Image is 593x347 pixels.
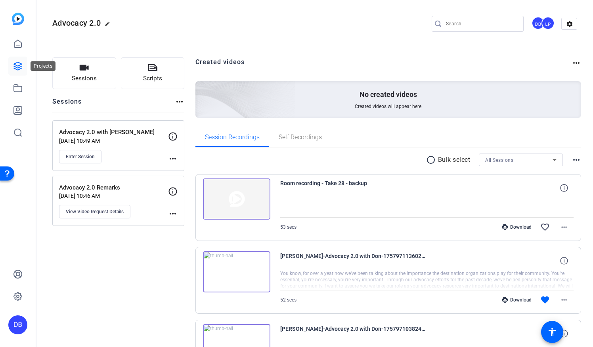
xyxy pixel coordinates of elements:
p: No created videos [360,90,417,99]
mat-icon: more_horiz [168,209,178,218]
mat-icon: accessibility [547,327,557,337]
ngx-avatar: Lauren Pace [541,17,555,30]
div: DB [8,315,27,334]
p: Advocacy 2.0 Remarks [59,183,168,192]
span: [PERSON_NAME]-Advocacy 2.0 with Don-1757971136021-webcam [280,251,427,270]
mat-icon: more_horiz [168,154,178,163]
button: Enter Session [59,150,101,163]
span: Sessions [72,74,97,83]
mat-icon: edit [105,21,114,30]
p: Bulk select [438,155,471,165]
button: Scripts [121,57,185,89]
div: LP [541,17,555,30]
mat-icon: more_horiz [559,222,569,232]
mat-icon: favorite [540,295,550,305]
span: Scripts [143,74,162,83]
span: Self Recordings [279,134,322,140]
ngx-avatar: David Breisch [532,17,545,30]
div: DB [532,17,545,30]
span: 53 secs [280,224,296,230]
img: thumb-nail [203,178,270,220]
mat-icon: more_horiz [572,155,581,165]
span: View Video Request Details [66,209,124,215]
div: Projects [31,61,55,71]
mat-icon: radio_button_unchecked [426,155,438,165]
button: Sessions [52,57,116,89]
p: Advocacy 2.0 with [PERSON_NAME] [59,128,168,137]
span: Created videos will appear here [355,103,421,110]
input: Search [446,19,517,28]
p: [DATE] 10:46 AM [59,193,168,199]
span: Advocacy 2.0 [52,18,101,28]
span: Session Recordings [205,134,260,140]
button: View Video Request Details [59,205,130,218]
div: Download [498,224,536,230]
mat-icon: settings [562,18,578,30]
span: 52 secs [280,297,296,303]
span: Room recording - Take 28 - backup [280,178,427,197]
span: [PERSON_NAME]-Advocacy 2.0 with Don-1757971038246-webcam [280,324,427,343]
span: All Sessions [485,157,513,163]
h2: Created videos [195,57,572,73]
mat-icon: favorite_border [540,222,550,232]
img: Creted videos background [107,3,296,174]
div: Download [498,297,536,303]
mat-icon: more_horiz [175,97,184,106]
p: [DATE] 10:49 AM [59,138,168,144]
span: Enter Session [66,154,95,160]
mat-icon: more_horiz [559,295,569,305]
h2: Sessions [52,97,82,112]
mat-icon: more_horiz [572,58,581,68]
img: thumb-nail [203,251,270,292]
img: blue-gradient.svg [12,13,24,25]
